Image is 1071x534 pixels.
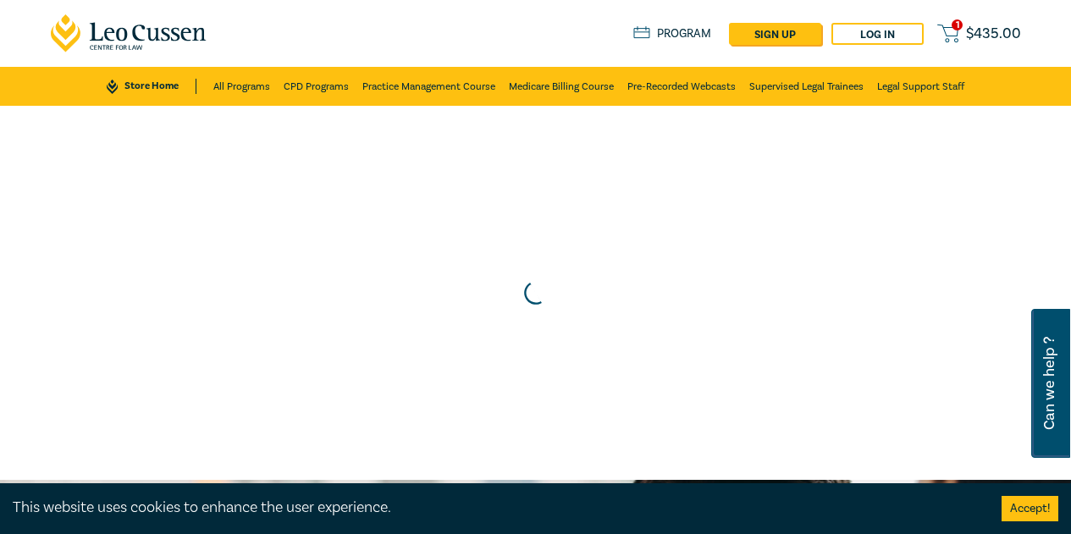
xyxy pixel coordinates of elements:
[633,26,712,41] a: Program
[966,26,1021,41] span: $ 435.00
[749,67,864,106] a: Supervised Legal Trainees
[107,79,196,94] a: Store Home
[627,67,736,106] a: Pre-Recorded Webcasts
[13,497,976,519] div: This website uses cookies to enhance the user experience.
[952,19,963,30] span: 1
[362,67,495,106] a: Practice Management Course
[284,67,349,106] a: CPD Programs
[877,67,964,106] a: Legal Support Staff
[509,67,614,106] a: Medicare Billing Course
[213,67,270,106] a: All Programs
[729,23,821,45] a: sign up
[1041,319,1057,448] span: Can we help ?
[1002,496,1058,521] button: Accept cookies
[831,23,924,45] a: Log in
